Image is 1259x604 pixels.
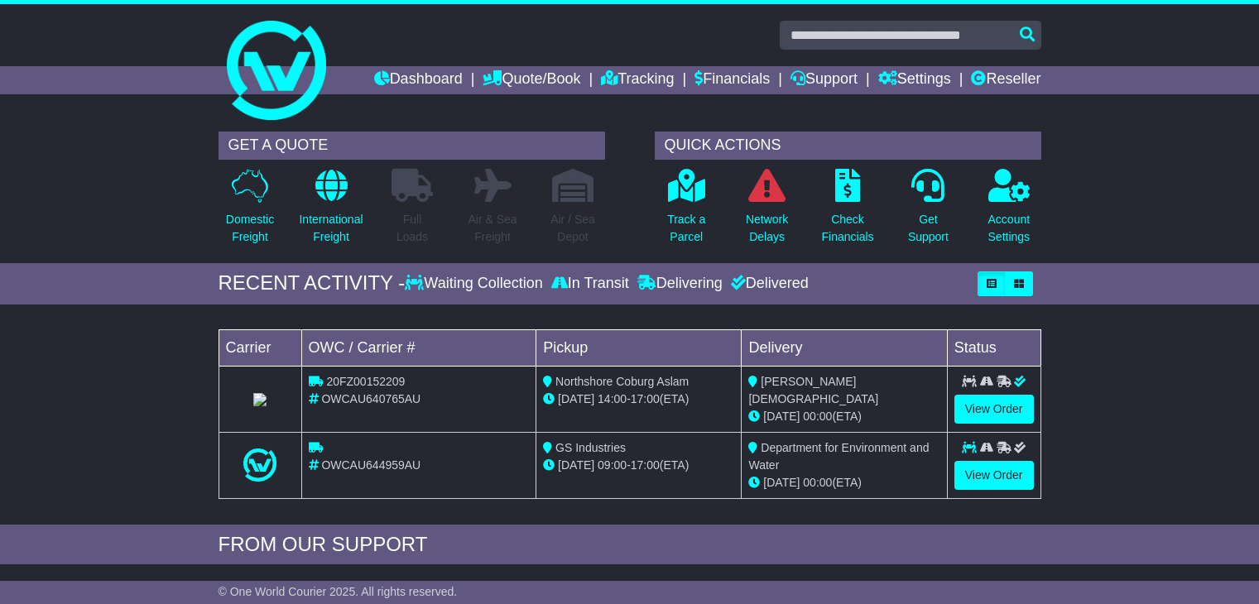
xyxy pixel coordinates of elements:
a: AccountSettings [987,168,1031,255]
a: Support [790,66,858,94]
span: [PERSON_NAME][DEMOGRAPHIC_DATA] [748,375,878,405]
span: 00:00 [803,410,832,423]
span: 17:00 [631,458,660,472]
a: Quote/Book [483,66,580,94]
a: GetSupport [907,168,949,255]
span: 00:00 [803,476,832,489]
p: Air & Sea Freight [468,211,517,246]
div: Delivered [727,275,809,293]
div: QUICK ACTIONS [655,132,1041,160]
td: OWC / Carrier # [301,329,536,366]
p: Account Settings [988,211,1031,246]
a: DomesticFreight [225,168,275,255]
a: View Order [954,461,1034,490]
p: Air / Sea Depot [550,211,595,246]
td: Pickup [536,329,742,366]
span: © One World Courier 2025. All rights reserved. [219,585,458,598]
span: 14:00 [598,392,627,405]
div: - (ETA) [543,391,734,408]
span: Department for Environment and Water [748,441,929,472]
p: Domestic Freight [226,211,274,246]
a: View Order [954,395,1034,424]
span: 09:00 [598,458,627,472]
div: (ETA) [748,474,939,491]
p: Full Loads [392,211,433,246]
td: Delivery [742,329,947,366]
a: Tracking [601,66,674,94]
span: OWCAU640765AU [321,392,420,405]
a: CheckFinancials [821,168,875,255]
div: GET A QUOTE [219,132,605,160]
span: [DATE] [558,392,594,405]
span: [DATE] [763,476,800,489]
p: International Freight [299,211,363,246]
p: Track a Parcel [667,211,705,246]
a: Financials [694,66,770,94]
div: Waiting Collection [405,275,546,293]
a: Track aParcel [666,168,706,255]
span: 20FZ00152209 [326,375,405,388]
p: Check Financials [822,211,874,246]
div: Delivering [633,275,727,293]
div: In Transit [547,275,633,293]
div: RECENT ACTIVITY - [219,271,406,295]
img: StarTrack.png [253,393,267,406]
span: Northshore Coburg Aslam [555,375,689,388]
div: FROM OUR SUPPORT [219,533,1041,557]
span: [DATE] [763,410,800,423]
span: 17:00 [631,392,660,405]
div: (ETA) [748,408,939,425]
p: Get Support [908,211,949,246]
a: Dashboard [374,66,463,94]
div: - (ETA) [543,457,734,474]
span: [DATE] [558,458,594,472]
span: GS Industries [555,441,626,454]
a: Reseller [971,66,1040,94]
a: InternationalFreight [298,168,363,255]
img: One_World_Courier.png [243,448,276,482]
td: Carrier [219,329,301,366]
td: Status [947,329,1040,366]
span: OWCAU644959AU [321,458,420,472]
p: Network Delays [746,211,788,246]
a: NetworkDelays [745,168,789,255]
a: Settings [878,66,951,94]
